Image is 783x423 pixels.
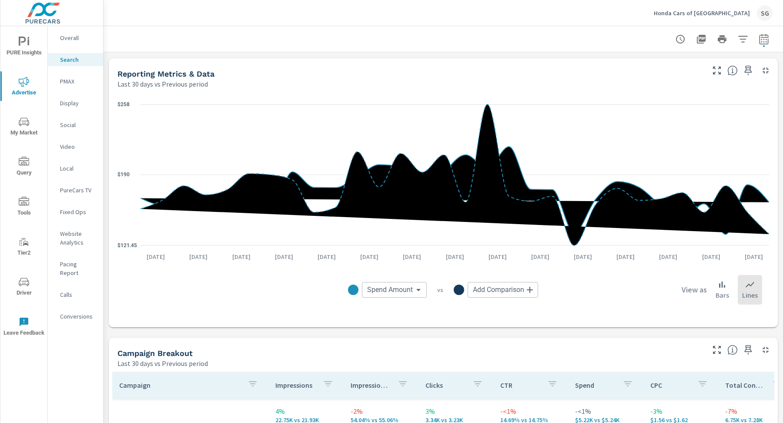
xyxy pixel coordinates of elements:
div: Search [48,53,103,66]
p: Spend [575,381,615,389]
span: PURE Insights [3,37,45,58]
p: [DATE] [397,252,427,261]
div: Social [48,118,103,131]
button: "Export Report to PDF" [693,30,710,48]
div: Spend Amount [362,282,427,298]
button: Minimize Widget [759,343,773,357]
div: PMAX [48,75,103,88]
button: Select Date Range [755,30,773,48]
div: SG [757,5,773,21]
div: Add Comparison [468,282,538,298]
p: Bars [716,290,729,300]
p: Last 30 days vs Previous period [117,79,208,89]
p: [DATE] [739,252,769,261]
h6: View as [682,285,707,294]
p: Pacing Report [60,260,96,277]
p: Impressions [275,381,315,389]
p: Last 30 days vs Previous period [117,358,208,369]
button: Minimize Widget [759,64,773,77]
text: $258 [117,101,130,107]
p: Honda Cars of [GEOGRAPHIC_DATA] [654,9,750,17]
span: Leave Feedback [3,317,45,338]
h5: Reporting Metrics & Data [117,69,214,78]
p: [DATE] [141,252,171,261]
p: Lines [742,290,758,300]
p: [DATE] [269,252,299,261]
p: PMAX [60,77,96,86]
p: 4% [275,406,336,416]
p: Fixed Ops [60,208,96,216]
p: [DATE] [183,252,214,261]
p: Social [60,121,96,129]
p: Overall [60,34,96,42]
div: Conversions [48,310,103,323]
p: [DATE] [610,252,641,261]
p: [DATE] [525,252,555,261]
div: Website Analytics [48,227,103,249]
span: Understand Search data over time and see how metrics compare to each other. [727,65,738,76]
p: [DATE] [653,252,683,261]
p: Conversions [60,312,96,321]
span: Save this to your personalized report [741,64,755,77]
button: Make Fullscreen [710,64,724,77]
text: $190 [117,171,130,178]
p: -2% [351,406,412,416]
span: This is a summary of Search performance results by campaign. Each column can be sorted. [727,345,738,355]
span: Spend Amount [367,285,413,294]
p: [DATE] [482,252,513,261]
p: [DATE] [440,252,470,261]
h5: Campaign Breakout [117,349,193,358]
span: Add Comparison [473,285,524,294]
div: Fixed Ops [48,205,103,218]
button: Apply Filters [734,30,752,48]
p: -<1% [575,406,636,416]
p: Local [60,164,96,173]
p: [DATE] [226,252,257,261]
div: Display [48,97,103,110]
p: vs [427,286,454,294]
span: Advertise [3,77,45,98]
p: Website Analytics [60,229,96,247]
button: Make Fullscreen [710,343,724,357]
div: Local [48,162,103,175]
p: [DATE] [354,252,385,261]
p: [DATE] [696,252,726,261]
p: Clicks [425,381,465,389]
button: Print Report [713,30,731,48]
p: Search [60,55,96,64]
p: 3% [425,406,486,416]
span: Tools [3,197,45,218]
p: [DATE] [568,252,598,261]
p: Display [60,99,96,107]
p: Impression Share [351,381,391,389]
span: Driver [3,277,45,298]
p: -3% [650,406,711,416]
p: PureCars TV [60,186,96,195]
p: Calls [60,290,96,299]
text: $121.45 [117,242,137,248]
div: nav menu [0,26,47,346]
p: -<1% [500,406,561,416]
p: Video [60,142,96,151]
p: [DATE] [311,252,342,261]
p: Campaign [119,381,241,389]
span: My Market [3,117,45,138]
div: Calls [48,288,103,301]
div: Pacing Report [48,258,103,279]
p: CTR [500,381,540,389]
div: Video [48,140,103,153]
div: Overall [48,31,103,44]
p: CPC [650,381,690,389]
p: Total Conversions [725,381,765,389]
div: PureCars TV [48,184,103,197]
span: Tier2 [3,237,45,258]
span: Save this to your personalized report [741,343,755,357]
span: Query [3,157,45,178]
